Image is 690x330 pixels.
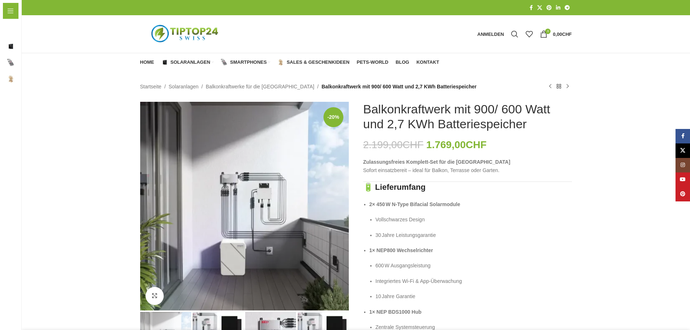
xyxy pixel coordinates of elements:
[7,59,14,66] img: Smartphones
[477,32,504,37] span: Anmelden
[7,75,14,83] img: Sales & Geschenkideen
[535,3,544,13] a: X Social Link
[466,139,487,150] span: CHF
[396,59,409,65] span: Blog
[17,7,31,15] span: Menü
[363,182,572,193] h3: 🔋 Lieferumfang
[376,292,572,300] p: 10 Jahre Garantie
[18,56,50,69] span: Smartphones
[676,143,690,158] a: X Social Link
[162,59,168,66] img: Solaranlagen
[676,129,690,143] a: Facebook Social Link
[417,59,439,65] span: Kontakt
[171,59,210,65] span: Solaranlagen
[546,82,555,91] a: Vorheriges Produkt
[507,27,522,41] a: Suche
[563,82,572,91] a: Nächstes Produkt
[140,83,477,91] nav: Breadcrumb
[363,139,424,150] bdi: 2.199,00
[676,187,690,201] a: Pinterest Social Link
[357,59,388,65] span: Pets-World
[323,107,343,127] span: -20%
[206,83,314,91] a: Balkonkraftwerke für die [GEOGRAPHIC_DATA]
[140,59,154,65] span: Home
[363,159,510,165] strong: Zulassungsfreies Komplett‑Set für die [GEOGRAPHIC_DATA]
[376,277,572,285] p: Integriertes Wi‑Fi & App‑Überwachung
[169,83,199,91] a: Solaranlagen
[376,216,572,224] p: Vollschwarzes Design
[18,72,75,85] span: Sales & Geschenkideen
[7,43,14,50] img: Solaranlagen
[544,3,554,13] a: Pinterest Social Link
[162,55,214,70] a: Solaranlagen
[7,121,26,134] span: Kontakt
[369,309,422,315] strong: 1× NEP BDS1000 Hub
[140,31,231,37] a: Logo der Website
[396,55,409,70] a: Blog
[536,27,575,41] a: 0 0,00CHF
[322,83,477,91] span: Balkonkraftwerk mit 900/ 600 Watt und 2,7 KWh Batteriespeicher
[474,27,508,41] a: Anmelden
[545,29,551,34] span: 0
[140,55,154,70] a: Home
[221,59,227,66] img: Smartphones
[554,3,563,13] a: LinkedIn Social Link
[7,105,18,118] span: Blog
[7,24,21,37] span: Home
[140,102,349,310] img: Balkonkraftwerk mit Speicher
[277,59,284,66] img: Sales & Geschenkideen
[563,3,572,13] a: Telegram Social Link
[137,55,443,70] div: Hauptnavigation
[426,139,487,150] bdi: 1.769,00
[277,55,349,70] a: Sales & Geschenkideen
[676,158,690,172] a: Instagram Social Link
[230,59,267,65] span: Smartphones
[527,3,535,13] a: Facebook Social Link
[363,158,572,174] p: Sofort einsatzbereit – ideal für Balkon, Terrasse oder Garten.
[140,83,162,91] a: Startseite
[357,55,388,70] a: Pets-World
[417,55,439,70] a: Kontakt
[376,231,572,239] p: 30 Jahre Leistungsgarantie
[376,262,572,270] p: 600 W Ausgangsleistung
[18,40,50,53] span: Solaranlagen
[369,201,460,207] strong: 2× 450 W N‑Type Bifacial Solarmodule
[553,32,572,37] bdi: 0,00
[221,55,270,70] a: Smartphones
[7,89,34,102] span: Pets-World
[363,102,572,131] h1: Balkonkraftwerk mit 900/ 600 Watt und 2,7 KWh Batteriespeicher
[403,139,424,150] span: CHF
[522,27,536,41] div: Meine Wunschliste
[562,32,572,37] span: CHF
[287,59,349,65] span: Sales & Geschenkideen
[369,247,433,253] strong: 1× NEP800 Wechselrichter
[676,172,690,187] a: YouTube Social Link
